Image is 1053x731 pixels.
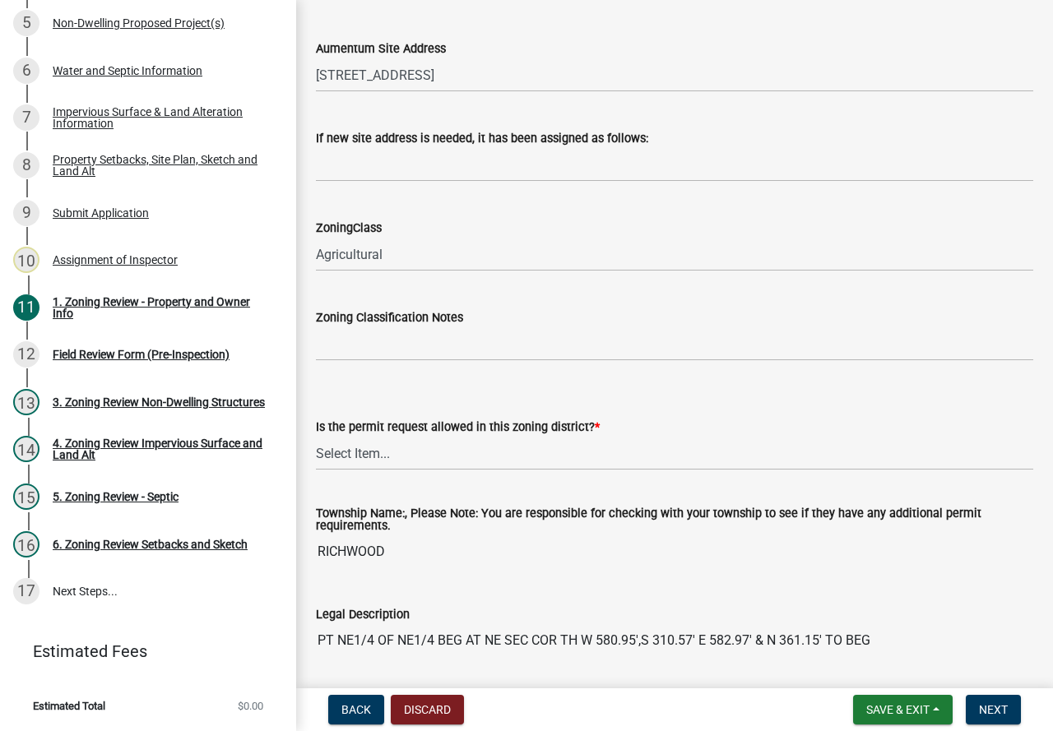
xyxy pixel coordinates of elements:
a: Estimated Fees [13,635,270,668]
span: Back [341,703,371,716]
div: Submit Application [53,207,149,219]
button: Save & Exit [853,695,953,724]
div: 12 [13,341,39,368]
label: Township Name:, Please Note: You are responsible for checking with your township to see if they h... [316,508,1033,532]
button: Back [328,695,384,724]
div: 10 [13,247,39,273]
span: Save & Exit [866,703,930,716]
div: Non-Dwelling Proposed Project(s) [53,17,225,29]
div: 5 [13,10,39,36]
div: 5. Zoning Review - Septic [53,491,179,502]
label: Aumentum Site Address [316,44,446,55]
div: 4. Zoning Review Impervious Surface and Land Alt [53,437,270,460]
div: 9 [13,200,39,226]
div: 13 [13,389,39,415]
div: 8 [13,152,39,178]
span: Estimated Total [33,701,105,711]
label: Zoning Classification Notes [316,312,463,324]
div: 6. Zoning Review Setbacks and Sketch [53,539,248,550]
label: ZoningClass [316,223,382,234]
div: Impervious Surface & Land Alteration Information [53,106,270,129]
div: 15 [13,483,39,510]
div: 1. Zoning Review - Property and Owner Info [53,296,270,319]
div: 7 [13,104,39,131]
span: Next [979,703,1008,716]
button: Discard [391,695,464,724]
div: 3. Zoning Review Non-Dwelling Structures [53,396,265,408]
div: 16 [13,531,39,558]
span: $0.00 [238,701,263,711]
div: 6 [13,58,39,84]
label: Is the permit request allowed in this zoning district? [316,422,600,433]
div: Assignment of Inspector [53,254,178,266]
label: Legal Description [316,609,410,621]
label: If new site address is needed, it has been assigned as follows: [316,133,648,145]
div: 17 [13,578,39,604]
div: 14 [13,436,39,462]
button: Next [966,695,1021,724]
div: 11 [13,294,39,321]
div: Water and Septic Information [53,65,202,76]
div: Field Review Form (Pre-Inspection) [53,349,230,360]
div: Property Setbacks, Site Plan, Sketch and Land Alt [53,154,270,177]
